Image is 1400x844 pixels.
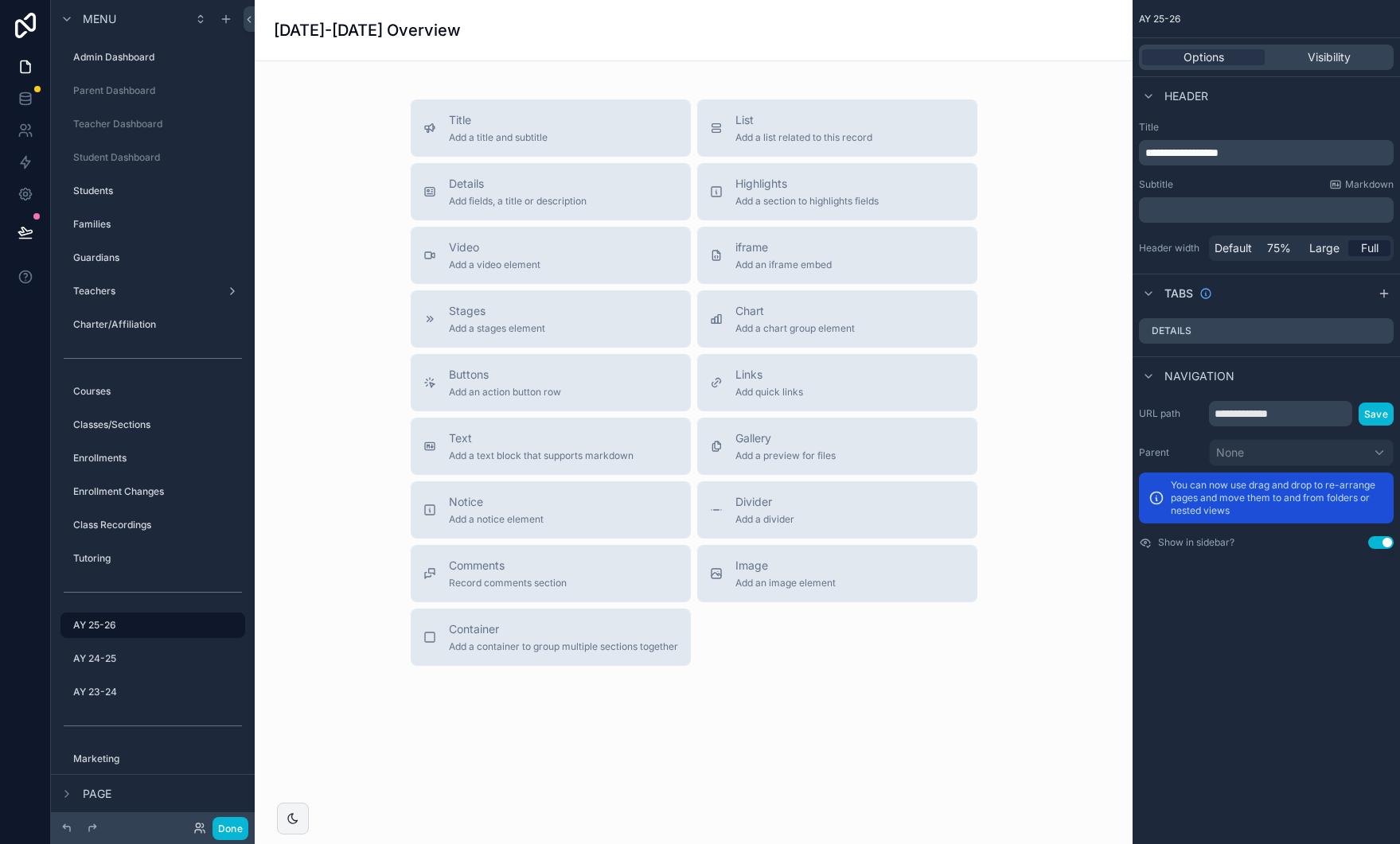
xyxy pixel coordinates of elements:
a: Marketing [60,746,245,772]
span: Divider [735,494,794,510]
span: Details [449,176,587,192]
label: Enrollment Changes [73,485,242,498]
label: Teacher Dashboard [73,118,242,130]
span: Visibility [1308,49,1351,65]
span: Navigation [1164,368,1234,384]
label: Show in sidebar? [1158,536,1234,549]
span: Add a video element [449,259,540,271]
label: AY 23-24 [73,686,242,698]
a: Parent Dashboard [60,78,245,103]
label: Charter/Affiliation [73,318,242,331]
label: Students [73,185,242,197]
label: Families [73,218,242,231]
label: AY 24-25 [73,652,242,665]
button: GalleryAdd a preview for files [697,418,977,475]
span: 75% [1267,240,1291,256]
a: Teacher Dashboard [60,111,245,137]
button: Done [213,817,248,840]
span: Menu [83,11,116,27]
label: Parent Dashboard [73,84,242,97]
span: Comments [449,558,567,574]
span: Header [1164,88,1208,104]
a: Students [60,178,245,204]
button: TextAdd a text block that supports markdown [411,418,691,475]
button: HighlightsAdd a section to highlights fields [697,163,977,220]
span: Text [449,430,634,446]
label: Student Dashboard [73,151,242,164]
span: iframe [735,239,832,255]
span: Options [1184,49,1224,65]
span: Markdown [1345,178,1394,191]
button: TitleAdd a title and subtitle [411,99,691,157]
label: Parent [1139,446,1203,459]
a: Enrollment Changes [60,479,245,504]
span: Add an iframe embed [735,259,832,271]
label: Guardians [73,251,242,264]
span: None [1216,445,1244,461]
a: Classes/Sections [60,412,245,438]
a: Courses [60,379,245,404]
label: Tutoring [73,552,242,565]
span: Tabs [1164,286,1193,301]
span: Page [83,786,111,802]
label: Admin Dashboard [73,51,242,64]
button: ImageAdd an image element [697,545,977,602]
label: Details [1152,325,1191,337]
label: Teachers [73,285,220,298]
span: Add a preview for files [735,449,836,462]
span: Add a section to highlights fields [735,195,879,208]
span: Default [1215,240,1252,256]
span: Add a notice element [449,513,544,526]
span: Video [449,239,540,255]
label: AY 25-26 [73,619,236,632]
button: ListAdd a list related to this record [697,99,977,157]
span: Add a text block that supports markdown [449,449,634,462]
a: Enrollments [60,445,245,471]
span: Add a divider [735,513,794,526]
label: Courses [73,385,242,398]
button: None [1209,439,1394,466]
button: LinksAdd quick links [697,354,977,411]
span: Add a container to group multiple sections together [449,640,678,653]
label: Subtitle [1139,178,1173,191]
button: ChartAdd a chart group element [697,290,977,348]
span: Add a list related to this record [735,131,872,144]
span: Container [449,621,678,637]
span: List [735,112,872,128]
button: CommentsRecord comments section [411,545,691,602]
span: Highlights [735,176,879,192]
span: Large [1309,240,1340,256]
div: scrollable content [1139,197,1394,223]
span: Gallery [735,430,836,446]
button: DetailsAdd fields, a title or description [411,163,691,220]
label: Header width [1139,242,1203,255]
button: ContainerAdd a container to group multiple sections together [411,609,691,666]
span: Add an image element [735,577,836,589]
label: Enrollments [73,452,242,465]
span: Add a chart group element [735,322,855,335]
a: Families [60,212,245,237]
button: iframeAdd an iframe embed [697,227,977,284]
button: NoticeAdd a notice element [411,481,691,539]
button: StagesAdd a stages element [411,290,691,348]
a: AY 25-26 [60,613,245,638]
a: Student Dashboard [60,145,245,170]
a: Teachers [60,278,245,304]
div: scrollable content [1139,140,1394,165]
span: Image [735,558,836,574]
span: Notice [449,494,544,510]
button: VideoAdd a video element [411,227,691,284]
span: Full [1361,240,1379,256]
a: AY 24-25 [60,646,245,671]
span: Add quick links [735,386,803,399]
label: URL path [1139,407,1203,420]
button: Save [1359,403,1394,426]
a: Guardians [60,245,245,270]
span: Title [449,112,548,128]
span: Buttons [449,367,561,383]
span: Chart [735,303,855,319]
p: You can now use drag and drop to re-arrange pages and move them to and from folders or nested views [1171,479,1384,517]
label: Classes/Sections [73,418,242,431]
span: Add an action button row [449,386,561,399]
span: Add a title and subtitle [449,131,548,144]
